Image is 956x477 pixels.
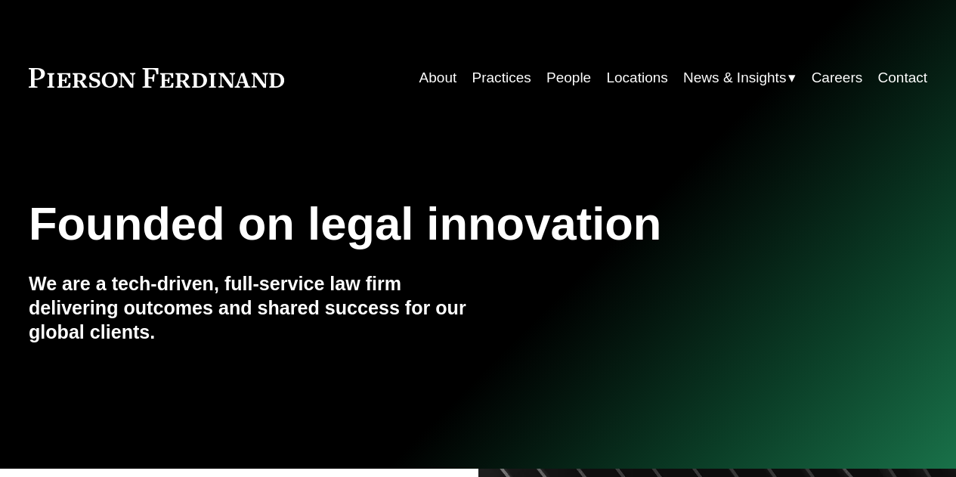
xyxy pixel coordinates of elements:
[546,63,591,92] a: People
[472,63,531,92] a: Practices
[683,65,786,91] span: News & Insights
[419,63,457,92] a: About
[812,63,863,92] a: Careers
[606,63,667,92] a: Locations
[683,63,796,92] a: folder dropdown
[878,63,928,92] a: Contact
[29,197,778,250] h1: Founded on legal innovation
[29,272,478,345] h4: We are a tech-driven, full-service law firm delivering outcomes and shared success for our global...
